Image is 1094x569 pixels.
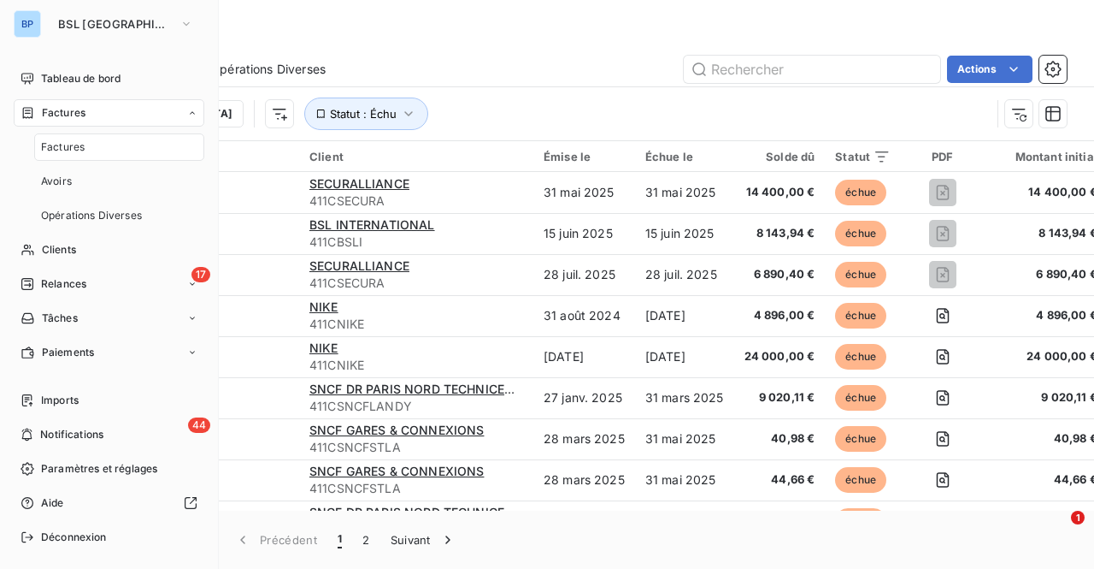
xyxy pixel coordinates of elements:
span: Paiements [42,345,94,360]
span: Notifications [40,427,103,442]
span: Factures [42,105,85,121]
span: 1 [338,531,342,548]
span: 4 896,00 € [744,307,815,324]
a: Aide [14,489,204,517]
td: 28 juil. 2025 [533,254,635,295]
button: Suivant [380,522,467,558]
td: 31 mai 2025 [635,501,734,542]
div: Solde dû [744,150,815,163]
span: échue [835,426,886,452]
span: SNCF GARES & CONNEXIONS [309,464,484,478]
td: 28 mars 2025 [533,418,635,459]
span: Aide [41,495,64,511]
span: 411CSECURA [309,193,523,210]
td: [DATE] [533,336,635,377]
div: Client [309,150,523,163]
span: échue [835,303,886,329]
span: 411CSNCFSTLA [309,439,523,456]
span: BSL [GEOGRAPHIC_DATA] [58,17,173,31]
td: 31 mai 2025 [635,459,734,501]
span: 411CSECURA [309,275,523,292]
td: 31 mars 2025 [635,377,734,418]
td: 31 mai 2025 [533,172,635,213]
td: 28 mars 2025 [533,501,635,542]
span: échue [835,508,886,534]
span: 40,98 € [744,430,815,447]
span: SECURALLIANCE [309,258,409,273]
span: Imports [41,393,79,408]
span: Statut : Échu [330,107,397,121]
span: SECURALLIANCE [309,176,409,191]
td: 27 janv. 2025 [533,377,635,418]
span: 411CSNCFLANDY [309,398,523,415]
span: Opérations Diverses [210,61,326,78]
iframe: Intercom live chat [1036,511,1077,552]
span: 44,66 € [744,471,815,489]
span: SNCF DR PARIS NORD TECHNICENTRE LE LANDY [309,382,599,396]
span: 14 400,00 € [744,184,815,201]
span: Factures [41,139,85,155]
td: 15 juin 2025 [533,213,635,254]
span: 44 [188,418,210,433]
span: 6 890,40 € [744,266,815,283]
span: Déconnexion [41,530,107,545]
span: Clients [42,242,76,258]
span: SNCF GARES & CONNEXIONS [309,423,484,437]
td: 15 juin 2025 [635,213,734,254]
div: BP [14,10,41,38]
td: 31 mai 2025 [635,172,734,213]
button: Précédent [224,522,327,558]
td: [DATE] [635,336,734,377]
span: NIKE [309,341,338,355]
span: échue [835,180,886,205]
span: Tâches [42,311,78,326]
span: 411CBSLI [309,234,523,251]
td: 31 mai 2025 [635,418,734,459]
td: 28 mars 2025 [533,459,635,501]
span: 24 000,00 € [744,348,815,365]
span: 9 020,11 € [744,389,815,406]
span: échue [835,467,886,493]
span: 1 [1071,511,1085,525]
span: BSL INTERNATIONAL [309,217,435,232]
span: échue [835,262,886,287]
span: SNCF DR PARIS NORD TECHNICENTRE LE LANDY [309,505,599,519]
span: Relances [41,276,86,292]
div: Statut [835,150,891,163]
span: 411CSNCFSTLA [309,480,523,497]
button: 2 [352,522,379,558]
td: [DATE] [635,295,734,336]
td: 31 août 2024 [533,295,635,336]
button: Statut : Échu [304,98,428,130]
span: 411CNIKE [309,316,523,333]
span: échue [835,221,886,246]
span: 8 143,94 € [744,225,815,242]
span: Tableau de bord [41,71,121,86]
span: Paramètres et réglages [41,461,157,477]
td: 28 juil. 2025 [635,254,734,295]
span: échue [835,344,886,370]
div: PDF [911,150,973,163]
button: Actions [947,56,1032,83]
span: 17 [191,267,210,282]
span: NIKE [309,299,338,314]
button: 1 [327,522,352,558]
span: échue [835,385,886,411]
span: 411CNIKE [309,357,523,374]
div: Échue le [645,150,724,163]
div: Émise le [544,150,625,163]
input: Rechercher [684,56,940,83]
span: Opérations Diverses [41,208,142,223]
span: Avoirs [41,174,72,189]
